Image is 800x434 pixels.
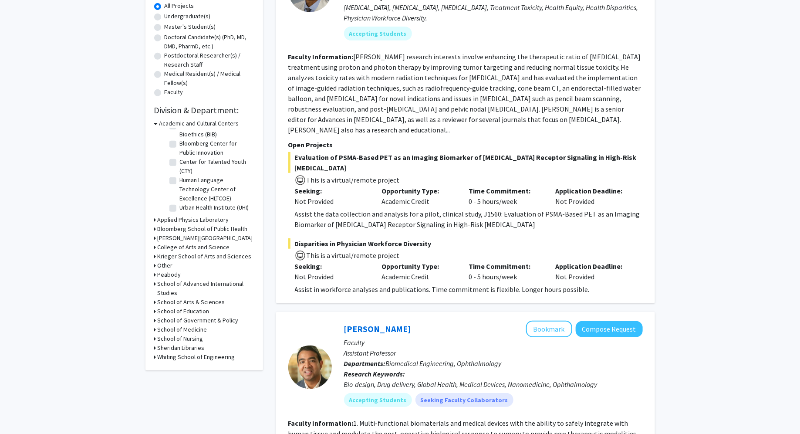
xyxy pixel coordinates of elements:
[165,12,211,21] label: Undergraduate(s)
[344,27,412,41] mat-chip: Accepting Students
[159,119,239,128] h3: Academic and Cultural Centers
[344,379,643,390] div: Bio-design, Drug delivery, Global Health, Medical Devices, Nanomedicine, Ophthalmology
[306,176,400,184] span: This is a virtual/remote project
[344,348,643,358] p: Assistant Professor
[165,33,254,51] label: Doctoral Candidate(s) (PhD, MD, DMD, PharmD, etc.)
[469,186,543,196] p: Time Commitment:
[158,270,181,279] h3: Peabody
[165,22,216,31] label: Master's Student(s)
[158,298,225,307] h3: School of Arts & Sciences
[288,52,641,134] fg-read-more: [PERSON_NAME] research interests involve enhancing the therapeutic ratio of [MEDICAL_DATA] treatm...
[415,393,513,407] mat-chip: Seeking Faculty Collaborators
[165,88,183,97] label: Faculty
[158,325,207,334] h3: School of Medicine
[180,121,252,139] label: Berman Institute of Bioethics (BIB)
[158,353,235,362] h3: Whiting School of Engineering
[158,252,252,261] h3: Krieger School of Arts and Sciences
[344,2,643,23] div: [MEDICAL_DATA], [MEDICAL_DATA], [MEDICAL_DATA], Treatment Toxicity, Health Equity, Health Dispari...
[180,157,252,176] label: Center for Talented Youth (CTY)
[344,370,405,378] b: Research Keywords:
[295,209,643,230] div: Assist the data collection and analysis for a pilot, clinical study, J1560: Evaluation of PSMA-Ba...
[158,215,229,224] h3: Applied Physics Laboratory
[165,51,254,69] label: Postdoctoral Researcher(s) / Research Staff
[154,105,254,115] h2: Division & Department:
[295,196,369,207] div: Not Provided
[344,359,386,368] b: Departments:
[158,261,173,270] h3: Other
[344,337,643,348] p: Faculty
[462,186,549,207] div: 0 - 5 hours/week
[288,139,643,150] p: Open Projects
[158,224,248,234] h3: Bloomberg School of Public Health
[549,261,636,282] div: Not Provided
[288,419,354,427] b: Faculty Information:
[180,203,249,212] label: Urban Health Institute (UHI)
[375,186,462,207] div: Academic Credit
[158,343,205,353] h3: Sheridan Libraries
[549,186,636,207] div: Not Provided
[7,395,37,427] iframe: Chat
[180,176,252,203] label: Human Language Technology Center of Excellence (HLTCOE)
[165,1,194,10] label: All Projects
[165,69,254,88] label: Medical Resident(s) / Medical Fellow(s)
[295,284,643,295] div: Assist in workforce analyses and publications. Time commitment is flexible. Longer hours possible.
[288,52,354,61] b: Faculty Information:
[386,359,502,368] span: Biomedical Engineering, Ophthalmology
[576,321,643,337] button: Compose Request to Kunal Parikh
[344,393,412,407] mat-chip: Accepting Students
[381,186,456,196] p: Opportunity Type:
[462,261,549,282] div: 0 - 5 hours/week
[295,261,369,271] p: Seeking:
[295,271,369,282] div: Not Provided
[288,152,643,173] span: Evaluation of PSMA-Based PET as an Imaging Biomarker of [MEDICAL_DATA] Receptor Signaling in High...
[375,261,462,282] div: Academic Credit
[158,307,209,316] h3: School of Education
[158,234,253,243] h3: [PERSON_NAME][GEOGRAPHIC_DATA]
[180,139,252,157] label: Bloomberg Center for Public Innovation
[526,321,572,337] button: Add Kunal Parikh to Bookmarks
[288,238,643,249] span: Disparities in Physician Workforce Diversity
[295,186,369,196] p: Seeking:
[158,279,254,298] h3: School of Advanced International Studies
[469,261,543,271] p: Time Commitment:
[556,186,630,196] p: Application Deadline:
[158,316,239,325] h3: School of Government & Policy
[158,334,203,343] h3: School of Nursing
[556,261,630,271] p: Application Deadline:
[306,251,400,260] span: This is a virtual/remote project
[381,261,456,271] p: Opportunity Type:
[344,323,411,334] a: [PERSON_NAME]
[158,243,230,252] h3: College of Arts and Science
